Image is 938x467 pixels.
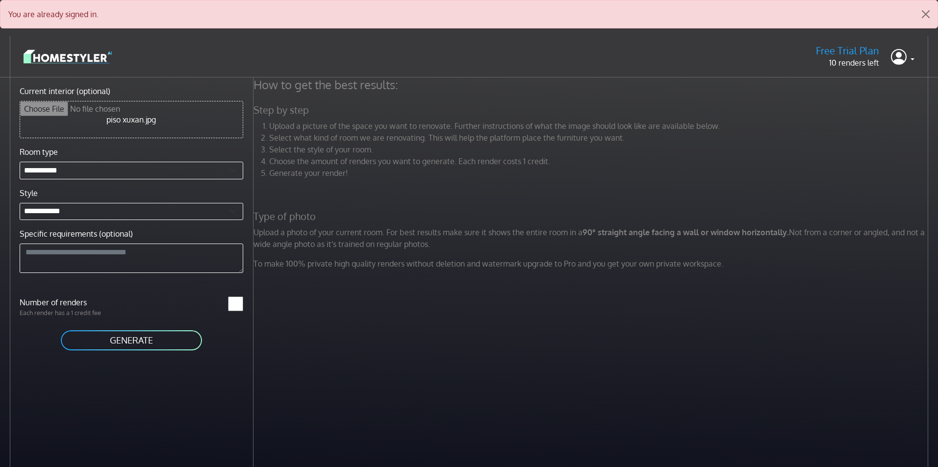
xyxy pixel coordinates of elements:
[20,85,110,97] label: Current interior (optional)
[269,167,931,179] li: Generate your render!
[248,210,937,222] h5: Type of photo
[20,187,38,199] label: Style
[248,258,937,270] p: To make 100% private high quality renders without deletion and watermark upgrade to Pro and you g...
[269,144,931,155] li: Select the style of your room.
[20,146,58,158] label: Room type
[269,155,931,167] li: Choose the amount of renders you want to generate. Each render costs 1 credit.
[248,226,937,250] p: Upload a photo of your current room. For best results make sure it shows the entire room in a Not...
[248,77,937,92] h4: How to get the best results:
[20,228,133,240] label: Specific requirements (optional)
[816,45,879,57] h5: Free Trial Plan
[24,48,112,65] img: logo-3de290ba35641baa71223ecac5eacb59cb85b4c7fdf211dc9aaecaaee71ea2f8.svg
[14,296,131,308] label: Number of renders
[914,0,938,28] button: Close
[60,329,203,351] button: GENERATE
[269,120,931,132] li: Upload a picture of the space you want to renovate. Further instructions of what the image should...
[583,227,789,237] strong: 90° straight angle facing a wall or window horizontally.
[14,308,131,318] p: Each render has a 1 credit fee
[248,104,937,116] h5: Step by step
[269,132,931,144] li: Select what kind of room we are renovating. This will help the platform place the furniture you w...
[816,57,879,69] p: 10 renders left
